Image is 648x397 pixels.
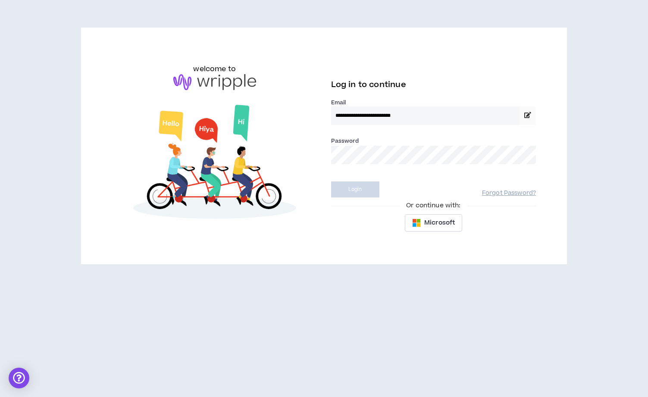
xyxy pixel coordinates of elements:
[400,201,466,210] span: Or continue with:
[331,79,406,90] span: Log in to continue
[424,218,455,228] span: Microsoft
[173,74,256,91] img: logo-brand.png
[482,189,536,197] a: Forgot Password?
[9,368,29,388] div: Open Intercom Messenger
[331,137,359,145] label: Password
[405,214,462,231] button: Microsoft
[193,64,236,74] h6: welcome to
[331,99,536,106] label: Email
[112,99,317,228] img: Welcome to Wripple
[331,181,379,197] button: Login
